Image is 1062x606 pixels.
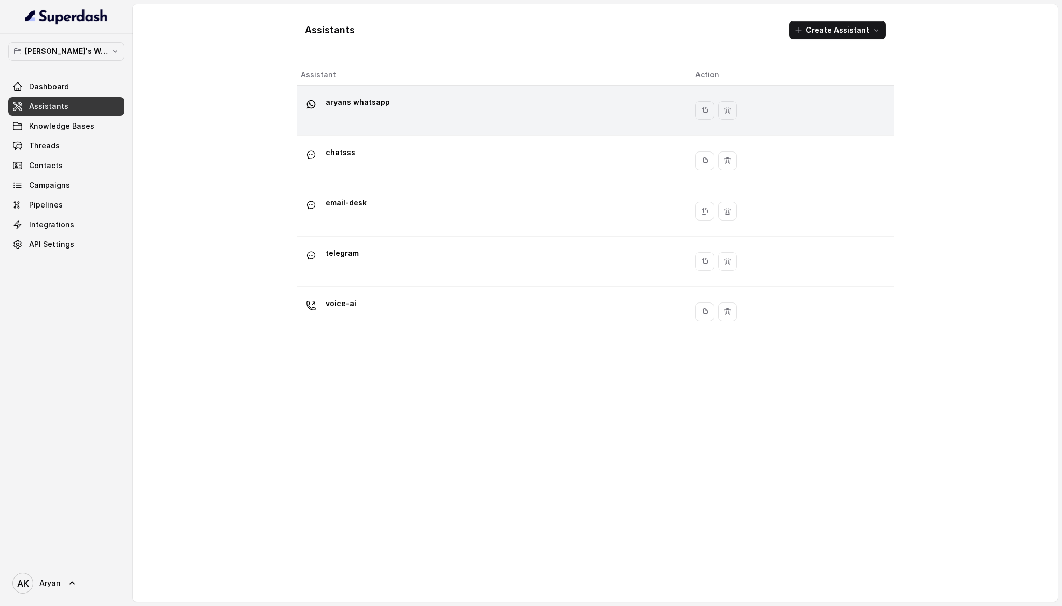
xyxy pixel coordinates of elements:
a: Pipelines [8,196,124,214]
a: Integrations [8,215,124,234]
a: API Settings [8,235,124,254]
p: email-desk [326,195,367,211]
span: Pipelines [29,200,63,210]
span: API Settings [29,239,74,250]
span: Integrations [29,219,74,230]
span: Contacts [29,160,63,171]
text: AK [17,578,29,589]
button: [PERSON_NAME]'s Workspace [8,42,124,61]
p: aryans whatsapp [326,94,390,111]
span: Campaigns [29,180,70,190]
img: light.svg [25,8,108,25]
span: Knowledge Bases [29,121,94,131]
a: Knowledge Bases [8,117,124,135]
a: Dashboard [8,77,124,96]
a: Aryan [8,569,124,598]
th: Action [687,64,894,86]
p: voice-ai [326,295,356,312]
span: Dashboard [29,81,69,92]
th: Assistant [297,64,687,86]
button: Create Assistant [789,21,886,39]
h1: Assistants [305,22,355,38]
p: [PERSON_NAME]'s Workspace [25,45,108,58]
p: telegram [326,245,359,261]
span: Aryan [39,578,61,588]
a: Campaigns [8,176,124,195]
p: chatsss [326,144,355,161]
span: Assistants [29,101,68,112]
span: Threads [29,141,60,151]
a: Threads [8,136,124,155]
a: Contacts [8,156,124,175]
a: Assistants [8,97,124,116]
